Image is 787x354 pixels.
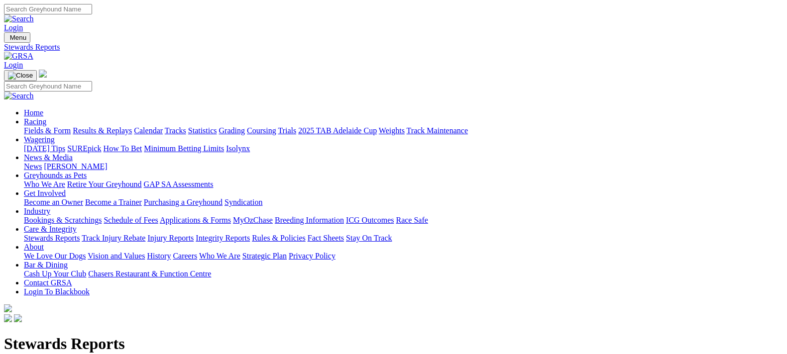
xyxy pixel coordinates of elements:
[4,23,23,32] a: Login
[147,234,194,242] a: Injury Reports
[144,198,223,206] a: Purchasing a Greyhound
[379,126,405,135] a: Weights
[14,314,22,322] img: twitter.svg
[24,162,42,171] a: News
[24,153,73,162] a: News & Media
[67,180,142,188] a: Retire Your Greyhound
[24,126,71,135] a: Fields & Form
[4,314,12,322] img: facebook.svg
[4,52,33,61] img: GRSA
[39,70,47,78] img: logo-grsa-white.png
[24,234,80,242] a: Stewards Reports
[233,216,273,224] a: MyOzChase
[24,234,783,243] div: Care & Integrity
[188,126,217,135] a: Statistics
[275,216,344,224] a: Breeding Information
[24,269,86,278] a: Cash Up Your Club
[396,216,428,224] a: Race Safe
[242,252,287,260] a: Strategic Plan
[346,234,392,242] a: Stay On Track
[24,198,783,207] div: Get Involved
[219,126,245,135] a: Grading
[85,198,142,206] a: Become a Trainer
[407,126,468,135] a: Track Maintenance
[24,180,65,188] a: Who We Are
[4,32,30,43] button: Toggle navigation
[4,14,34,23] img: Search
[4,4,92,14] input: Search
[4,304,12,312] img: logo-grsa-white.png
[247,126,276,135] a: Coursing
[44,162,107,171] a: [PERSON_NAME]
[4,70,37,81] button: Toggle navigation
[88,269,211,278] a: Chasers Restaurant & Function Centre
[160,216,231,224] a: Applications & Forms
[4,91,34,100] img: Search
[67,144,101,153] a: SUREpick
[4,335,783,353] h1: Stewards Reports
[82,234,145,242] a: Track Injury Rebate
[24,135,55,144] a: Wagering
[24,287,90,296] a: Login To Blackbook
[88,252,145,260] a: Vision and Values
[24,144,783,153] div: Wagering
[24,278,72,287] a: Contact GRSA
[196,234,250,242] a: Integrity Reports
[24,126,783,135] div: Racing
[24,216,102,224] a: Bookings & Scratchings
[24,180,783,189] div: Greyhounds as Pets
[289,252,336,260] a: Privacy Policy
[298,126,377,135] a: 2025 TAB Adelaide Cup
[165,126,186,135] a: Tracks
[134,126,163,135] a: Calendar
[346,216,394,224] a: ICG Outcomes
[308,234,344,242] a: Fact Sheets
[24,216,783,225] div: Industry
[24,171,87,179] a: Greyhounds as Pets
[278,126,296,135] a: Trials
[24,243,44,251] a: About
[24,144,65,153] a: [DATE] Tips
[8,72,33,80] img: Close
[173,252,197,260] a: Careers
[24,108,43,117] a: Home
[10,34,26,41] span: Menu
[4,61,23,69] a: Login
[24,261,68,269] a: Bar & Dining
[4,43,783,52] a: Stewards Reports
[144,180,214,188] a: GAP SA Assessments
[4,81,92,91] input: Search
[24,252,86,260] a: We Love Our Dogs
[144,144,224,153] a: Minimum Betting Limits
[225,198,262,206] a: Syndication
[226,144,250,153] a: Isolynx
[24,252,783,261] div: About
[24,162,783,171] div: News & Media
[24,207,50,215] a: Industry
[24,117,46,126] a: Racing
[24,225,77,233] a: Care & Integrity
[252,234,306,242] a: Rules & Policies
[73,126,132,135] a: Results & Replays
[24,198,83,206] a: Become an Owner
[104,144,142,153] a: How To Bet
[24,189,66,197] a: Get Involved
[199,252,240,260] a: Who We Are
[24,269,783,278] div: Bar & Dining
[104,216,158,224] a: Schedule of Fees
[147,252,171,260] a: History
